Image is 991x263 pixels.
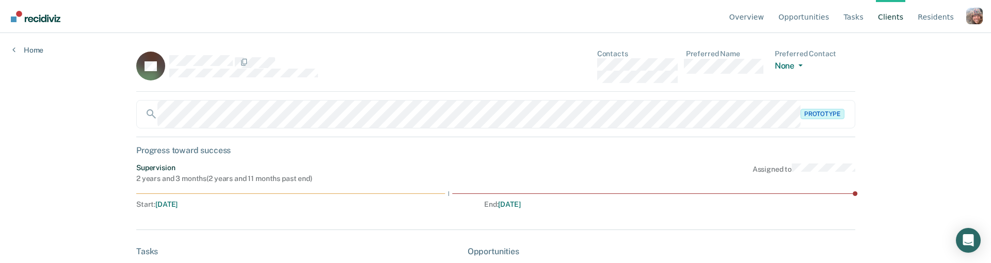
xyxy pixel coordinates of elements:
[775,61,807,73] button: None
[597,50,678,58] dt: Contacts
[468,246,855,256] div: Opportunities
[956,228,981,253] div: Open Intercom Messenger
[155,200,178,208] span: [DATE]
[11,11,60,22] img: Recidiviz
[753,163,855,183] div: Assigned to
[12,45,43,55] a: Home
[333,200,520,209] div: End :
[136,246,459,256] div: Tasks
[966,8,983,24] button: Profile dropdown button
[775,50,855,58] dt: Preferred Contact
[136,163,312,172] div: Supervision
[136,200,329,209] div: Start :
[136,174,312,183] div: 2 years and 3 months ( 2 years and 11 months past end )
[686,50,766,58] dt: Preferred Name
[136,145,855,155] div: Progress toward success
[498,200,520,208] span: [DATE]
